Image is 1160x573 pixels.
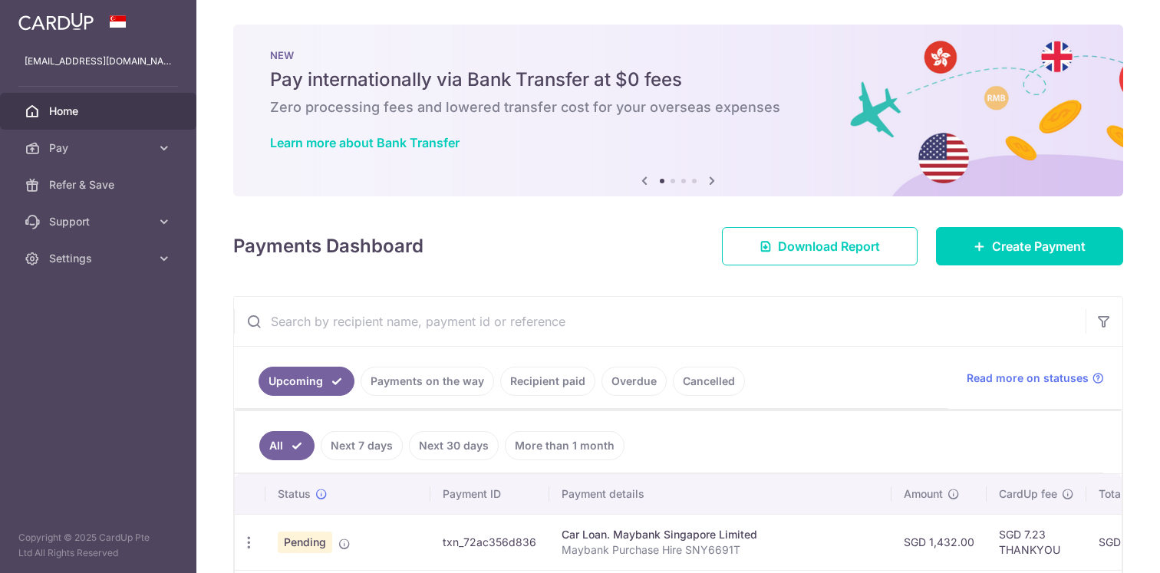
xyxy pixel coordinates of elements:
h4: Payments Dashboard [233,232,423,260]
td: txn_72ac356d836 [430,514,549,570]
a: Download Report [722,227,918,265]
th: Payment details [549,474,891,514]
span: Pay [49,140,150,156]
span: Download Report [778,237,880,255]
a: Next 7 days [321,431,403,460]
a: Recipient paid [500,367,595,396]
a: Cancelled [673,367,745,396]
span: Support [49,214,150,229]
p: Maybank Purchase Hire SNY6691T [562,542,879,558]
a: Next 30 days [409,431,499,460]
span: Amount [904,486,943,502]
div: Car Loan. Maybank Singapore Limited [562,527,879,542]
h6: Zero processing fees and lowered transfer cost for your overseas expenses [270,98,1086,117]
p: [EMAIL_ADDRESS][DOMAIN_NAME] [25,54,172,69]
span: Pending [278,532,332,553]
a: Upcoming [259,367,354,396]
span: Refer & Save [49,177,150,193]
span: Home [49,104,150,119]
a: Overdue [601,367,667,396]
a: All [259,431,315,460]
span: Read more on statuses [967,370,1089,386]
span: CardUp fee [999,486,1057,502]
th: Payment ID [430,474,549,514]
td: SGD 7.23 THANKYOU [987,514,1086,570]
a: Create Payment [936,227,1123,265]
a: Learn more about Bank Transfer [270,135,460,150]
a: More than 1 month [505,431,624,460]
td: SGD 1,432.00 [891,514,987,570]
span: Status [278,486,311,502]
a: Read more on statuses [967,370,1104,386]
img: Bank transfer banner [233,25,1123,196]
span: Create Payment [992,237,1086,255]
span: Total amt. [1099,486,1149,502]
input: Search by recipient name, payment id or reference [234,297,1086,346]
img: CardUp [18,12,94,31]
a: Payments on the way [361,367,494,396]
span: Settings [49,251,150,266]
p: NEW [270,49,1086,61]
h5: Pay internationally via Bank Transfer at $0 fees [270,68,1086,92]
